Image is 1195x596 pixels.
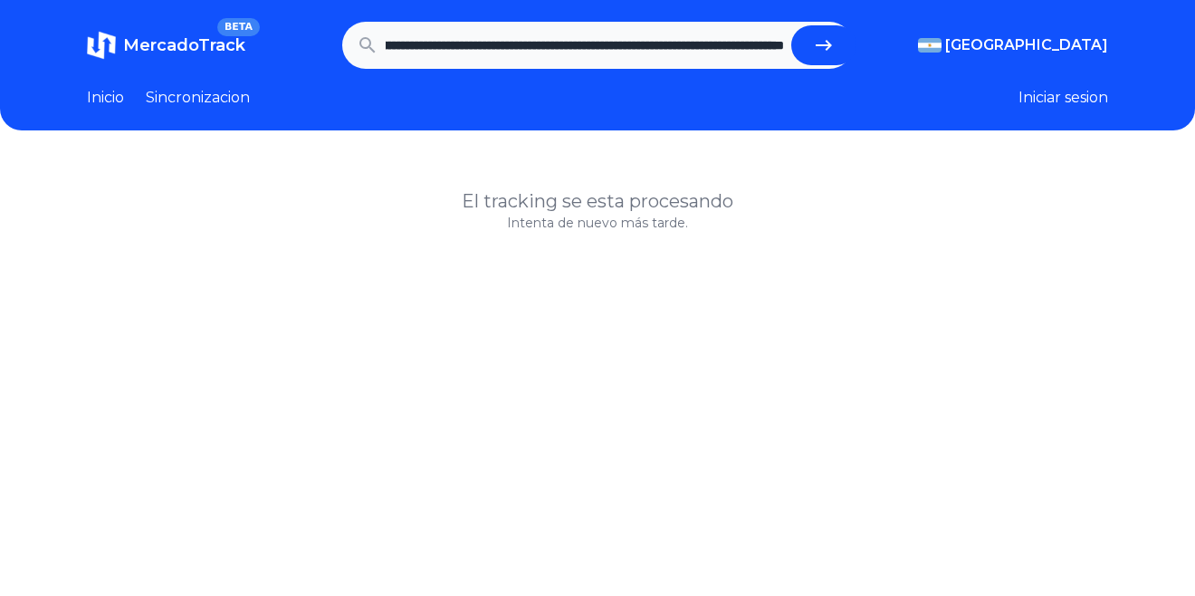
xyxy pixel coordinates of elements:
[918,38,942,53] img: Argentina
[87,188,1108,214] h1: El tracking se esta procesando
[146,87,250,109] a: Sincronizacion
[918,34,1108,56] button: [GEOGRAPHIC_DATA]
[87,31,245,60] a: MercadoTrackBETA
[87,31,116,60] img: MercadoTrack
[217,18,260,36] span: BETA
[1018,87,1108,109] button: Iniciar sesion
[87,214,1108,232] p: Intenta de nuevo más tarde.
[87,87,124,109] a: Inicio
[945,34,1108,56] span: [GEOGRAPHIC_DATA]
[123,35,245,55] span: MercadoTrack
